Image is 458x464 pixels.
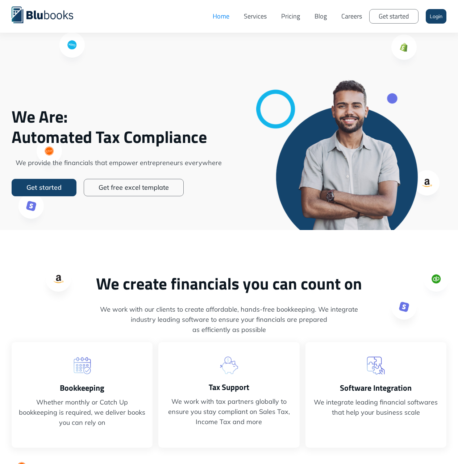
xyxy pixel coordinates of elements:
[307,5,334,27] a: Blog
[12,158,225,168] span: We provide the financials that empower entrepreneurs everywhere
[12,127,225,147] span: Automated Tax Compliance
[237,5,274,27] a: Services
[84,179,184,196] a: Get free excel template
[12,315,446,325] span: industry leading software to ensure your financials are prepared
[166,381,292,393] h3: Tax Support
[313,397,439,418] p: We integrate leading financial softwares that help your business scale
[12,179,76,196] a: Get started
[205,5,237,27] a: Home
[19,397,145,428] p: Whether monthly or Catch Up bookkeeping is required, we deliver books you can rely on
[166,397,292,427] p: We work with tax partners globally to ensure you stay compliant on Sales Tax, Income Tax and more
[12,5,84,23] a: home
[313,382,439,394] h3: Software Integration
[12,274,446,293] h2: We create financials you can count on
[12,106,225,127] span: We Are:
[274,5,307,27] a: Pricing
[334,5,369,27] a: Careers
[12,304,446,315] span: We work with our clients to create affordable, hands-free bookkeeping. We integrate
[12,325,446,335] span: as efficiently as possible
[369,9,419,24] a: Get started
[426,9,446,24] a: Login
[19,382,145,394] h3: Bookkeeping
